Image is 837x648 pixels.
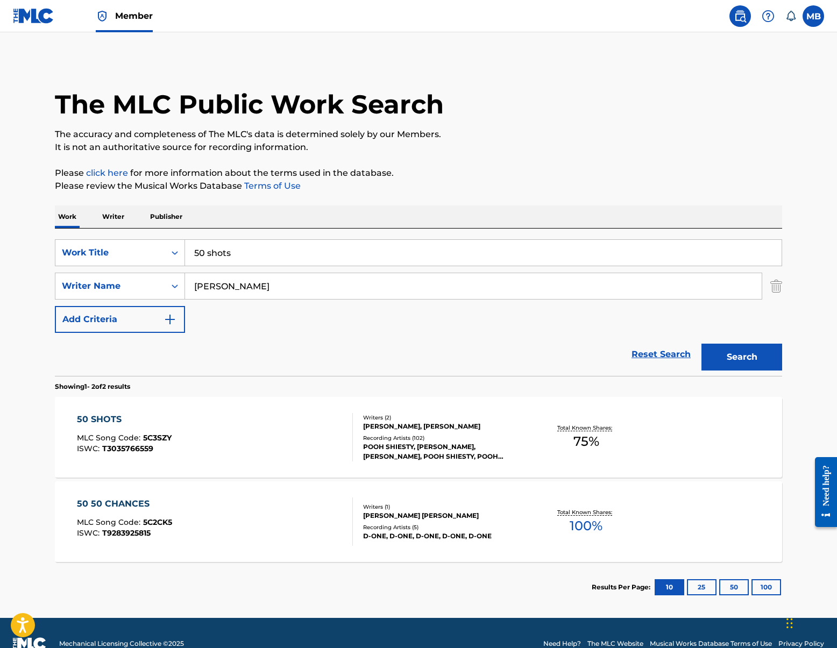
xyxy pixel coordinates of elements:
[687,579,717,595] button: 25
[55,382,130,391] p: Showing 1 - 2 of 2 results
[99,205,127,228] p: Writer
[102,444,153,453] span: T3035766559
[363,523,526,531] div: Recording Artists ( 5 )
[363,422,526,431] div: [PERSON_NAME], [PERSON_NAME]
[719,579,749,595] button: 50
[751,579,781,595] button: 100
[55,180,782,193] p: Please review the Musical Works Database
[785,11,796,22] div: Notifications
[783,596,837,648] iframe: Chat Widget
[363,511,526,521] div: [PERSON_NAME] [PERSON_NAME]
[115,10,153,22] span: Member
[570,516,602,536] span: 100 %
[102,528,151,538] span: T9283925815
[77,413,172,426] div: 50 SHOTS
[807,449,837,536] iframe: Resource Center
[363,531,526,541] div: D-ONE, D-ONE, D-ONE, D-ONE, D-ONE
[55,128,782,141] p: The accuracy and completeness of The MLC's data is determined solely by our Members.
[55,481,782,562] a: 50 50 CHANCESMLC Song Code:5C2CK5ISWC:T9283925815Writers (1)[PERSON_NAME] [PERSON_NAME]Recording ...
[143,433,172,443] span: 5C3SZY
[77,517,143,527] span: MLC Song Code :
[143,517,172,527] span: 5C2CK5
[77,497,172,510] div: 50 50 CHANCES
[363,434,526,442] div: Recording Artists ( 102 )
[557,508,615,516] p: Total Known Shares:
[363,442,526,461] div: POOH SHIESTY, [PERSON_NAME], [PERSON_NAME], POOH SHIESTY, POOH SHIESTY
[770,273,782,300] img: Delete Criterion
[77,433,143,443] span: MLC Song Code :
[573,432,599,451] span: 75 %
[62,280,159,293] div: Writer Name
[363,503,526,511] div: Writers ( 1 )
[55,88,444,120] h1: The MLC Public Work Search
[757,5,779,27] div: Help
[96,10,109,23] img: Top Rightsholder
[729,5,751,27] a: Public Search
[62,246,159,259] div: Work Title
[55,397,782,478] a: 50 SHOTSMLC Song Code:5C3SZYISWC:T3035766559Writers (2)[PERSON_NAME], [PERSON_NAME]Recording Arti...
[701,344,782,371] button: Search
[55,306,185,333] button: Add Criteria
[55,141,782,154] p: It is not an authoritative source for recording information.
[786,607,793,639] div: Drag
[77,528,102,538] span: ISWC :
[55,205,80,228] p: Work
[77,444,102,453] span: ISWC :
[164,313,176,326] img: 9d2ae6d4665cec9f34b9.svg
[626,343,696,366] a: Reset Search
[55,239,782,376] form: Search Form
[655,579,684,595] button: 10
[734,10,747,23] img: search
[762,10,775,23] img: help
[13,8,54,24] img: MLC Logo
[592,582,653,592] p: Results Per Page:
[363,414,526,422] div: Writers ( 2 )
[242,181,301,191] a: Terms of Use
[86,168,128,178] a: click here
[55,167,782,180] p: Please for more information about the terms used in the database.
[557,424,615,432] p: Total Known Shares:
[803,5,824,27] div: User Menu
[147,205,186,228] p: Publisher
